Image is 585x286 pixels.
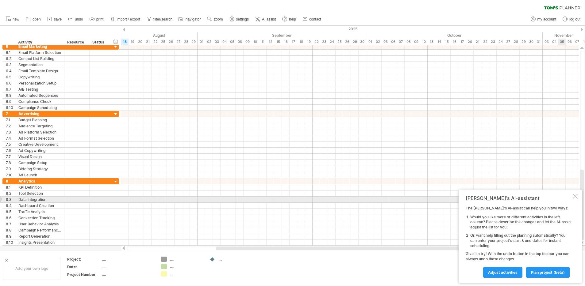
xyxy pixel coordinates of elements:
[18,154,61,160] div: Visual Design
[259,39,267,45] div: Thursday, 11 September 2025
[18,43,61,49] div: Email Marketing
[351,39,359,45] div: Monday, 29 September 2025
[550,39,558,45] div: Tuesday, 4 November 2025
[262,17,276,21] span: AI assist
[6,178,15,184] div: 8
[443,39,451,45] div: Wednesday, 15 October 2025
[543,39,550,45] div: Monday, 3 November 2025
[282,39,290,45] div: Tuesday, 16 September 2025
[18,50,61,55] div: Email Platform Selection
[6,43,15,49] div: 6
[297,39,305,45] div: Thursday, 18 September 2025
[18,190,61,196] div: Tool Selection
[121,39,129,45] div: Monday, 18 August 2025
[397,39,405,45] div: Tuesday, 7 October 2025
[527,39,535,45] div: Thursday, 30 October 2025
[520,39,527,45] div: Wednesday, 29 October 2025
[18,56,61,62] div: Contact List Building
[267,39,274,45] div: Friday, 12 September 2025
[18,62,61,68] div: Segmentation
[18,203,61,209] div: Dashboard Creation
[6,148,15,153] div: 7.6
[343,39,351,45] div: Friday, 26 September 2025
[313,39,320,45] div: Monday, 22 September 2025
[6,197,15,202] div: 8.3
[18,197,61,202] div: Data Integration
[92,39,106,45] div: Status
[186,17,201,21] span: navigator
[18,141,61,147] div: Creative Development
[6,172,15,178] div: 7.10
[221,39,228,45] div: Thursday, 4 September 2025
[6,233,15,239] div: 8.9
[18,111,61,117] div: Advertising
[6,215,15,221] div: 8.6
[67,39,86,45] div: Resource
[470,233,572,248] li: Or, want help filling out the planning automatically? You can enter your project's start & end da...
[359,39,366,45] div: Tuesday, 30 September 2025
[18,117,61,123] div: Budget Planning
[190,39,198,45] div: Friday, 29 August 2025
[466,195,572,201] div: [PERSON_NAME]'s AI-assistant
[18,148,61,153] div: Ad Copywriting
[488,270,518,275] span: Adjust activities
[405,39,412,45] div: Wednesday, 8 October 2025
[458,39,466,45] div: Friday, 17 October 2025
[67,272,101,277] div: Project Number
[102,264,154,269] div: ....
[466,39,474,45] div: Monday, 20 October 2025
[108,15,142,23] a: import / export
[205,39,213,45] div: Tuesday, 2 September 2025
[152,39,159,45] div: Friday, 22 August 2025
[336,39,343,45] div: Thursday, 25 September 2025
[529,15,558,23] a: my account
[470,215,572,230] li: Would you like more or different activities in the left column? Please describe the changes and l...
[198,39,205,45] div: Monday, 1 September 2025
[159,39,167,45] div: Monday, 25 August 2025
[244,39,251,45] div: Tuesday, 9 September 2025
[320,39,328,45] div: Tuesday, 23 September 2025
[6,86,15,92] div: 6.7
[6,56,15,62] div: 6.2
[573,39,581,45] div: Friday, 7 November 2025
[18,80,61,86] div: Personalization Setup
[4,15,21,23] a: new
[301,15,323,23] a: contact
[18,68,61,74] div: Email Template Design
[18,129,61,135] div: Ad Platform Selection
[170,257,203,262] div: ....
[6,203,15,209] div: 8.4
[428,39,435,45] div: Monday, 13 October 2025
[374,39,382,45] div: Thursday, 2 October 2025
[18,74,61,80] div: Copywriting
[18,233,61,239] div: Report Generation
[167,39,175,45] div: Tuesday, 26 August 2025
[18,135,61,141] div: Ad Format Selection
[483,267,522,278] a: Adjust activities
[129,39,136,45] div: Tuesday, 19 August 2025
[526,267,570,278] a: plan project (beta)
[489,39,497,45] div: Thursday, 23 October 2025
[290,39,297,45] div: Wednesday, 17 September 2025
[46,15,64,23] a: save
[96,17,103,21] span: print
[6,92,15,98] div: 6.8
[18,99,61,104] div: Compliance Check
[88,15,105,23] a: print
[18,92,61,98] div: Automated Sequences
[18,166,61,172] div: Bidding Strategy
[558,39,566,45] div: Wednesday, 5 November 2025
[213,39,221,45] div: Wednesday, 3 September 2025
[569,17,580,21] span: log out
[251,39,259,45] div: Wednesday, 10 September 2025
[218,257,252,262] div: ....
[236,17,249,21] span: settings
[54,17,62,21] span: save
[6,80,15,86] div: 6.6
[228,15,251,23] a: settings
[67,257,101,262] div: Project:
[366,39,374,45] div: Wednesday, 1 October 2025
[18,209,61,215] div: Traffic Analysis
[18,239,61,245] div: Insights Presentation
[18,86,61,92] div: A/B Testing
